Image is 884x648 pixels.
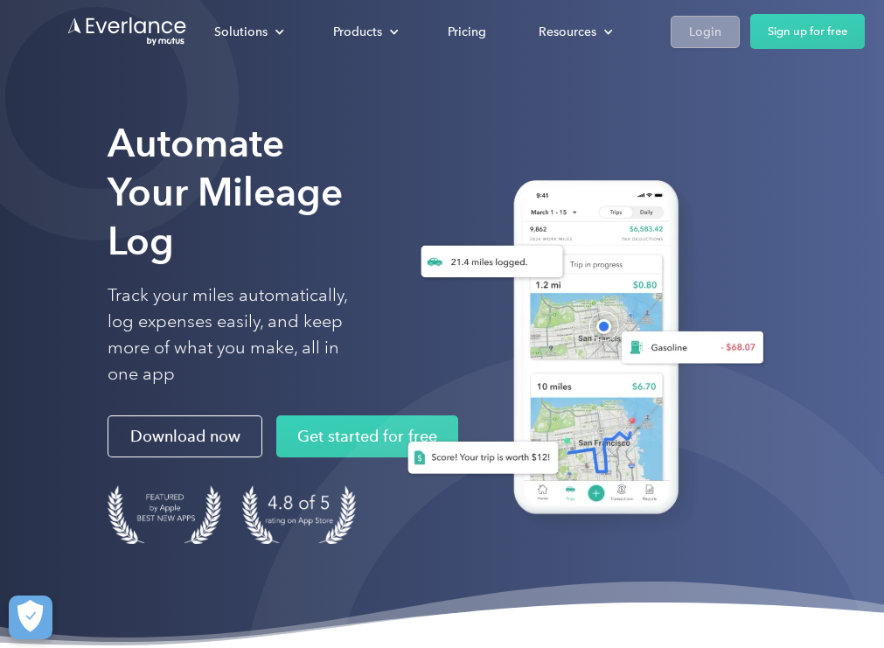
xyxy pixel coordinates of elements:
div: Solutions [214,21,268,43]
div: Pricing [448,21,486,43]
p: Track your miles automatically, log expenses easily, and keep more of what you make, all in one app [108,282,356,387]
img: Badge for Featured by Apple Best New Apps [108,485,221,544]
a: Sign up for free [750,14,865,49]
strong: Automate Your Mileage Log [108,120,343,264]
img: 4.9 out of 5 stars on the app store [242,485,356,544]
a: Pricing [430,17,504,47]
a: Login [671,16,740,48]
button: Cookies Settings [9,596,52,639]
img: Everlance, mileage tracker app, expense tracking app [384,165,776,537]
a: Go to homepage [66,16,188,47]
a: Get started for free [277,415,459,457]
a: Download now [108,415,262,457]
div: Products [333,21,382,43]
div: Resources [521,17,627,47]
div: Login [689,21,721,43]
div: Resources [539,21,596,43]
div: Products [316,17,413,47]
div: Solutions [197,17,298,47]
